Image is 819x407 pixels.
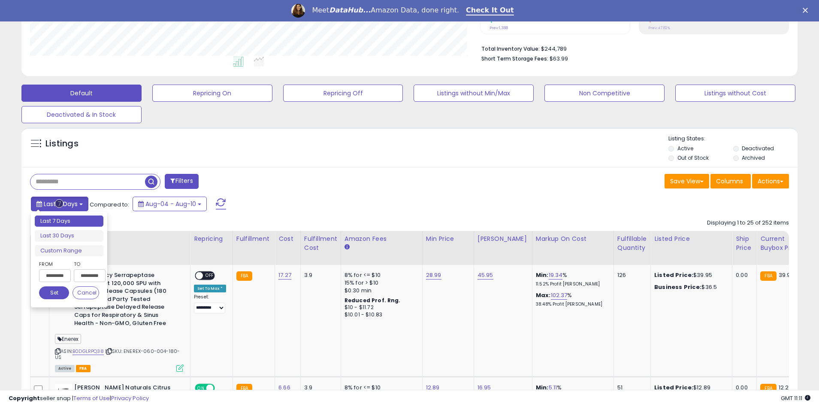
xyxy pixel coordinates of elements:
p: Listing States: [668,135,798,143]
div: 3.9 [304,271,334,279]
div: Title [53,234,187,243]
div: Fulfillment [236,234,271,243]
span: | SKU: ENEREX-060-004-180-US [55,348,180,361]
b: Min: [536,271,549,279]
span: OFF [203,272,217,279]
div: Fulfillment Cost [304,234,337,252]
b: Business Price: [654,283,701,291]
a: 17.27 [278,271,291,279]
label: Out of Stock [677,154,709,161]
div: 15% for > $10 [345,279,416,287]
button: Columns [710,174,751,188]
div: 0.00 [736,271,750,279]
label: To [74,260,99,268]
div: 126 [617,271,644,279]
p: 11.52% Profit [PERSON_NAME] [536,281,607,287]
a: B0DGLRPQ38 [73,348,104,355]
label: Active [677,145,693,152]
button: Repricing On [152,85,272,102]
span: $63.99 [550,55,568,63]
div: Repricing [194,234,229,243]
span: Last 7 Days [44,200,78,208]
a: Privacy Policy [111,394,149,402]
div: Markup on Cost [536,234,610,243]
span: Enerex [55,334,81,344]
span: FBA [76,365,91,372]
button: Save View [665,174,709,188]
b: Listed Price: [654,271,693,279]
button: Non Competitive [544,85,665,102]
div: Meet Amazon Data, done right. [312,6,459,15]
div: Displaying 1 to 25 of 252 items [707,219,789,227]
b: Short Term Storage Fees: [481,55,548,62]
li: Custom Range [35,245,103,257]
a: 19.34 [549,271,563,279]
small: Prev: 1,388 [490,25,508,30]
a: 28.99 [426,271,441,279]
div: $0.30 min [345,287,416,295]
div: $39.95 [654,271,725,279]
span: Compared to: [90,200,129,209]
div: Cost [278,234,297,243]
div: seller snap | | [9,395,149,403]
button: Set [39,286,69,299]
small: -8.68% [652,17,672,23]
span: Columns [716,177,743,185]
li: Last 30 Days [35,230,103,242]
div: Ship Price [736,234,753,252]
b: High Potency Serrapeptase Supplement 120,000 SPU with Delayed Release Capsules (180 Count) - 3rd ... [74,271,178,329]
button: Deactivated & In Stock [21,106,142,123]
label: Archived [742,154,765,161]
div: % [536,292,607,307]
div: Preset: [194,294,226,313]
b: Total Inventory Value: [481,45,540,52]
p: 38.48% Profit [PERSON_NAME] [536,301,607,307]
div: Close [803,8,811,13]
label: Deactivated [742,145,774,152]
button: Actions [752,174,789,188]
button: Filters [165,174,198,189]
span: 2025-08-18 11:11 GMT [781,394,810,402]
small: FBA [236,271,252,281]
strong: Copyright [9,394,40,402]
div: Listed Price [654,234,728,243]
th: The percentage added to the cost of goods (COGS) that forms the calculator for Min & Max prices. [532,231,613,265]
a: 102.37 [551,291,568,300]
small: 20.82% [493,17,514,23]
li: $244,789 [481,43,783,53]
i: DataHub... [329,6,371,14]
b: Reduced Prof. Rng. [345,297,401,304]
div: [PERSON_NAME] [477,234,529,243]
small: Prev: 47.82% [648,25,670,30]
a: Terms of Use [73,394,110,402]
div: Current Buybox Price [760,234,804,252]
button: Cancel [73,286,99,299]
div: % [536,271,607,287]
img: Profile image for Georgie [291,4,305,18]
small: FBA [760,271,776,281]
a: 45.95 [477,271,493,279]
button: Listings without Min/Max [414,85,534,102]
span: Aug-04 - Aug-10 [145,200,196,208]
span: 39.95 [779,271,794,279]
button: Aug-04 - Aug-10 [133,197,207,211]
div: Min Price [426,234,470,243]
label: From [39,260,69,268]
button: Last 7 Days [31,197,88,211]
li: Last 7 Days [35,216,103,227]
div: 8% for <= $10 [345,271,416,279]
button: Default [21,85,142,102]
div: ASIN: [55,271,184,371]
div: Fulfillable Quantity [617,234,647,252]
div: $10.01 - $10.83 [345,311,416,319]
button: Listings without Cost [675,85,795,102]
div: Set To Max * [194,285,226,292]
small: Amazon Fees. [345,243,350,251]
h5: Listings [45,138,79,150]
div: $10 - $11.72 [345,304,416,311]
a: Check It Out [466,6,514,15]
div: Amazon Fees [345,234,419,243]
b: Max: [536,291,551,299]
span: All listings currently available for purchase on Amazon [55,365,75,372]
div: $36.5 [654,283,725,291]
